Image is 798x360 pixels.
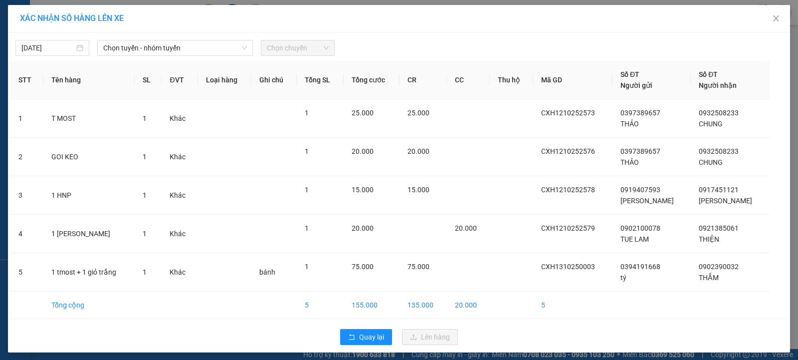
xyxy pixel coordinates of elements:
[143,114,147,122] span: 1
[620,147,660,155] span: 0397389657
[407,186,429,194] span: 15.000
[10,176,43,215] td: 3
[402,329,458,345] button: uploadLên hàng
[10,138,43,176] td: 2
[43,253,135,292] td: 1 tmost + 1 giỏ trắng
[162,99,198,138] td: Khác
[359,332,384,343] span: Quay lại
[699,263,739,271] span: 0902390032
[399,292,447,319] td: 135.000
[10,253,43,292] td: 5
[344,61,399,99] th: Tổng cước
[10,61,43,99] th: STT
[297,61,344,99] th: Tổng SL
[620,81,652,89] span: Người gửi
[103,40,247,55] span: Chọn tuyến - nhóm tuyến
[352,224,374,232] span: 20.000
[85,9,109,20] span: Nhận:
[344,292,399,319] td: 155.000
[8,20,78,32] div: tý
[340,329,392,345] button: rollbackQuay lại
[620,197,674,205] span: [PERSON_NAME]
[620,235,649,243] span: TUE LAM
[43,61,135,99] th: Tên hàng
[143,191,147,199] span: 1
[620,120,639,128] span: THẢO
[699,158,723,166] span: CHUNG
[541,147,595,155] span: CXH1210252576
[699,224,739,232] span: 0921385061
[20,13,124,23] span: XÁC NHẬN SỐ HÀNG LÊN XE
[490,61,533,99] th: Thu hộ
[43,99,135,138] td: T MOST
[447,292,490,319] td: 20.000
[267,40,329,55] span: Chọn chuyến
[533,292,612,319] td: 5
[399,61,447,99] th: CR
[135,61,162,99] th: SL
[699,235,719,243] span: THIỆN
[352,109,374,117] span: 25.000
[699,186,739,194] span: 0917451121
[7,64,80,76] div: 75.000
[43,176,135,215] td: 1 HNP
[143,230,147,238] span: 1
[162,138,198,176] td: Khác
[699,120,723,128] span: CHUNG
[541,186,595,194] span: CXH1210252578
[8,8,78,20] div: Cây Xăng
[352,263,374,271] span: 75.000
[620,70,639,78] span: Số ĐT
[43,215,135,253] td: 1 [PERSON_NAME]
[455,224,477,232] span: 20.000
[241,45,247,51] span: down
[162,215,198,253] td: Khác
[162,253,198,292] td: Khác
[699,70,718,78] span: Số ĐT
[251,61,297,99] th: Ghi chú
[143,153,147,161] span: 1
[352,186,374,194] span: 15.000
[541,263,595,271] span: CXH1310250003
[620,158,639,166] span: THẢO
[533,61,612,99] th: Mã GD
[541,224,595,232] span: CXH1210252579
[162,61,198,99] th: ĐVT
[198,61,252,99] th: Loại hàng
[407,147,429,155] span: 20.000
[85,32,187,44] div: THẮM
[699,147,739,155] span: 0932508233
[699,197,752,205] span: [PERSON_NAME]
[699,109,739,117] span: 0932508233
[143,268,147,276] span: 1
[43,292,135,319] td: Tổng cộng
[305,147,309,155] span: 1
[447,61,490,99] th: CC
[541,109,595,117] span: CXH1210252573
[10,215,43,253] td: 4
[85,44,187,58] div: 0902390032
[8,32,78,46] div: 0394191668
[699,274,719,282] span: THẮM
[620,109,660,117] span: 0397389657
[21,42,74,53] input: 13/10/2025
[352,147,374,155] span: 20.000
[620,274,626,282] span: tý
[305,109,309,117] span: 1
[772,14,780,22] span: close
[620,224,660,232] span: 0902100078
[8,9,24,20] span: Gửi:
[762,5,790,33] button: Close
[259,268,275,276] span: bánh
[305,263,309,271] span: 1
[407,109,429,117] span: 25.000
[7,65,45,76] span: Cước rồi :
[348,334,355,342] span: rollback
[620,186,660,194] span: 0919407593
[162,176,198,215] td: Khác
[407,263,429,271] span: 75.000
[85,8,187,32] div: VP [GEOGRAPHIC_DATA]
[305,224,309,232] span: 1
[10,99,43,138] td: 1
[620,263,660,271] span: 0394191668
